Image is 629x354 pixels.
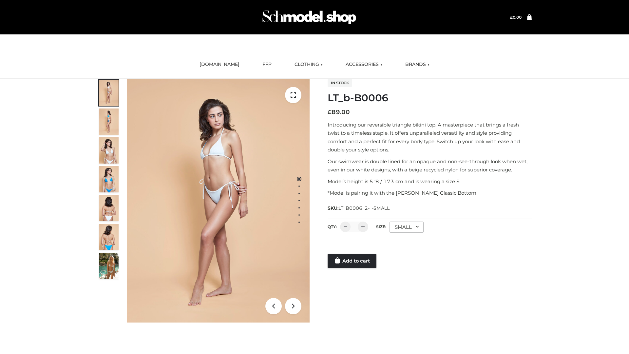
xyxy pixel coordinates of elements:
[510,15,513,20] span: £
[99,137,119,164] img: ArielClassicBikiniTop_CloudNine_AzureSky_OW114ECO_3-scaled.jpg
[328,79,352,87] span: In stock
[328,108,350,116] bdi: 89.00
[510,15,522,20] a: £0.00
[510,15,522,20] bdi: 0.00
[99,108,119,135] img: ArielClassicBikiniTop_CloudNine_AzureSky_OW114ECO_2-scaled.jpg
[328,108,332,116] span: £
[257,57,276,72] a: FFP
[328,254,376,268] a: Add to cart
[99,195,119,221] img: ArielClassicBikiniTop_CloudNine_AzureSky_OW114ECO_7-scaled.jpg
[341,57,387,72] a: ACCESSORIES
[99,253,119,279] img: Arieltop_CloudNine_AzureSky2.jpg
[328,157,532,174] p: Our swimwear is double lined for an opaque and non-see-through look when wet, even in our white d...
[328,121,532,154] p: Introducing our reversible triangle bikini top. A masterpiece that brings a fresh twist to a time...
[99,166,119,192] img: ArielClassicBikiniTop_CloudNine_AzureSky_OW114ECO_4-scaled.jpg
[328,189,532,197] p: *Model is pairing it with the [PERSON_NAME] Classic Bottom
[195,57,244,72] a: [DOMAIN_NAME]
[376,224,386,229] label: Size:
[328,177,532,186] p: Model’s height is 5 ‘8 / 173 cm and is wearing a size S.
[338,205,390,211] span: LT_B0006_2-_-SMALL
[390,222,424,233] div: SMALL
[400,57,434,72] a: BRANDS
[99,80,119,106] img: ArielClassicBikiniTop_CloudNine_AzureSky_OW114ECO_1-scaled.jpg
[260,4,358,30] img: Schmodel Admin 964
[328,92,532,104] h1: LT_b-B0006
[127,79,310,323] img: ArielClassicBikiniTop_CloudNine_AzureSky_OW114ECO_1
[290,57,328,72] a: CLOTHING
[328,204,390,212] span: SKU:
[328,224,337,229] label: QTY:
[99,224,119,250] img: ArielClassicBikiniTop_CloudNine_AzureSky_OW114ECO_8-scaled.jpg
